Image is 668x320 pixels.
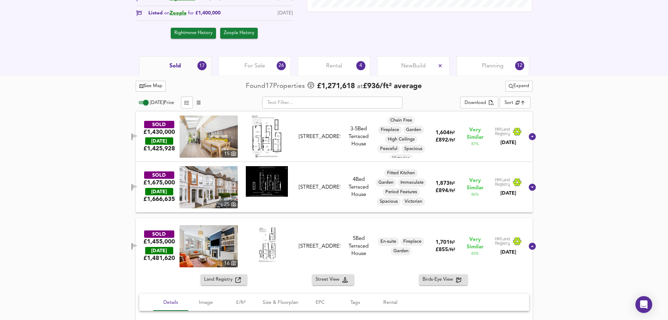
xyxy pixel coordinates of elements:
div: Immaculate [398,178,426,187]
span: Image [193,298,219,307]
div: SOLD [144,171,174,179]
div: £1,455,000 [143,238,175,246]
span: Details [157,298,184,307]
button: Expand [505,81,533,92]
span: Land Registry [204,276,235,284]
div: [STREET_ADDRESS] [299,133,340,141]
button: Rightmove History [171,28,216,39]
div: Download [465,99,486,107]
div: High Ceilings [385,135,417,144]
span: at [357,83,363,90]
div: Chain Free [387,116,415,125]
div: Fireplace [400,237,424,246]
div: 4 Bed Terraced House [343,176,375,198]
div: split button [505,81,533,92]
div: £1,675,000 [143,179,175,187]
div: [STREET_ADDRESS] [299,243,340,250]
button: See Map [136,81,166,92]
span: £ 894 [436,188,455,194]
span: See Map [139,82,163,90]
div: Fitted Kitchen [384,169,418,177]
span: Garden [391,248,411,254]
div: [DATE] [145,188,173,195]
a: property thumbnail 15 [180,116,238,158]
span: / ft² [448,138,455,143]
div: 17 [196,59,209,72]
input: Text Filter... [262,97,403,109]
span: Very Similar [467,236,484,251]
span: Fireplace [400,239,424,245]
div: Garden [403,126,424,134]
div: Peaceful [377,145,400,153]
span: Victorian [402,198,425,205]
svg: Show Details [528,183,537,191]
span: £ 1,271,618 [317,81,355,92]
img: Land Registry [495,127,522,136]
span: 1,604 [436,130,450,136]
span: Size & Floorplan [263,298,298,307]
span: Tags [342,298,369,307]
span: £ 1,666,635 [143,195,175,203]
span: Garden [403,127,424,133]
span: Birds-Eye View [423,276,456,284]
span: ft² [450,131,455,135]
span: Listed £1,400,000 [148,9,221,17]
div: SOLD£1,675,000 [DATE]£1,666,635property thumbnail 25 Floorplan[STREET_ADDRESS]4Bed Terraced House... [136,162,533,213]
span: En-suite [378,239,399,245]
span: Very Similar [467,126,484,141]
span: 1,701 [436,240,450,245]
span: 83 % [471,251,479,256]
div: En-suite [378,237,399,246]
span: [DATE] Price [150,100,174,105]
span: Chain Free [387,117,415,124]
button: Download [460,97,498,109]
div: split button [460,97,498,109]
span: ft² [450,181,455,186]
span: Planning [482,62,504,70]
div: 12 [513,59,526,72]
span: £ 1,425,928 [143,145,175,152]
span: Immaculate [398,179,426,186]
button: Zoopla History [220,28,258,39]
div: [DATE] [495,249,522,256]
div: [DATE] [495,190,522,197]
span: ft² [450,240,455,245]
span: Garden [376,179,396,186]
span: 87 % [471,141,479,147]
span: Expand [509,82,529,90]
span: 86 % [471,192,479,197]
span: For Sale [244,62,265,70]
span: EPC [307,298,333,307]
span: £ 892 [436,138,455,143]
div: 26 [275,59,288,72]
div: Rightmove thinks this is a 5 bed but Zoopla states 3 bed, so we're showing you both here [343,125,375,133]
a: property thumbnail 25 [180,166,238,208]
div: SOLD£1,455,000 [DATE]£1,481,620property thumbnail 16 Floorplan[STREET_ADDRESS]5Bed Terraced House... [136,218,533,274]
a: Zoopla [170,11,187,15]
div: [STREET_ADDRESS] [299,184,340,191]
span: Fitted Kitchen [384,170,418,176]
span: Spacious [377,198,400,205]
span: on [164,11,170,15]
div: 15 [222,150,238,158]
span: £ 936 / ft² average [363,83,422,90]
div: Spacious [377,197,400,206]
div: [DATE] [495,139,522,146]
div: 9 Klea Avenue, SW4 9HG [296,133,343,141]
div: Sort [500,97,530,109]
span: / ft² [448,248,455,252]
div: SOLD [144,121,174,128]
img: Land Registry [495,178,522,187]
img: property thumbnail [180,116,238,158]
span: Street View [316,276,342,284]
button: Land Registry [201,274,247,285]
img: Land Registry [495,237,522,246]
button: Street View [312,274,354,285]
span: Zoopla History [224,29,254,37]
span: for [188,11,194,15]
div: Victorian [390,154,413,163]
span: Spacious [402,146,425,152]
span: £ 1,481,620 [143,254,175,262]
